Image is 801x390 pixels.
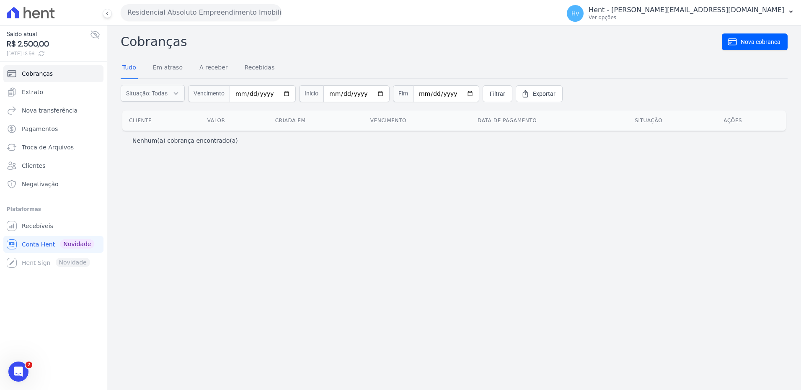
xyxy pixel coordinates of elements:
[7,50,90,57] span: [DATE] 13:56
[3,139,103,156] a: Troca de Arquivos
[269,110,364,131] th: Criada em
[571,10,579,16] span: Hv
[22,143,74,151] span: Troca de Arquivos
[243,57,276,79] a: Recebidas
[122,110,201,131] th: Cliente
[121,85,185,102] button: Situação: Todas
[3,218,103,234] a: Recebíveis
[22,180,59,188] span: Negativação
[22,69,53,78] span: Cobranças
[22,125,58,133] span: Pagamentos
[471,110,628,131] th: Data de pagamento
[151,57,184,79] a: Em atraso
[121,57,138,79] a: Tudo
[198,57,230,79] a: A receber
[3,65,103,82] a: Cobranças
[3,102,103,119] a: Nova transferência
[741,38,780,46] span: Nova cobrança
[516,85,563,102] a: Exportar
[589,14,784,21] p: Ver opções
[3,176,103,192] a: Negativação
[121,32,722,51] h2: Cobranças
[533,90,556,98] span: Exportar
[3,236,103,253] a: Conta Hent Novidade
[22,162,45,170] span: Clientes
[22,240,55,249] span: Conta Hent
[7,204,100,214] div: Plataformas
[490,90,505,98] span: Filtrar
[483,85,512,102] a: Filtrar
[3,121,103,137] a: Pagamentos
[299,85,323,102] span: Início
[364,110,471,131] th: Vencimento
[126,89,168,97] span: Situação: Todas
[7,65,100,271] nav: Sidebar
[722,33,788,50] a: Nova cobrança
[393,85,413,102] span: Fim
[22,106,78,115] span: Nova transferência
[26,362,32,368] span: 7
[589,6,784,14] p: Hent - [PERSON_NAME][EMAIL_ADDRESS][DOMAIN_NAME]
[717,110,786,131] th: Ações
[188,85,230,102] span: Vencimento
[121,4,282,21] button: Residencial Absoluto Empreendimento Imobiliario SPE LTDA
[22,88,43,96] span: Extrato
[628,110,717,131] th: Situação
[201,110,269,131] th: Valor
[132,136,238,145] p: Nenhum(a) cobrança encontrado(a)
[7,38,90,50] span: R$ 2.500,00
[3,84,103,100] a: Extrato
[22,222,53,230] span: Recebíveis
[60,239,94,249] span: Novidade
[560,2,801,25] button: Hv Hent - [PERSON_NAME][EMAIL_ADDRESS][DOMAIN_NAME] Ver opções
[3,157,103,174] a: Clientes
[7,30,90,38] span: Saldo atual
[8,362,28,382] iframe: Intercom live chat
